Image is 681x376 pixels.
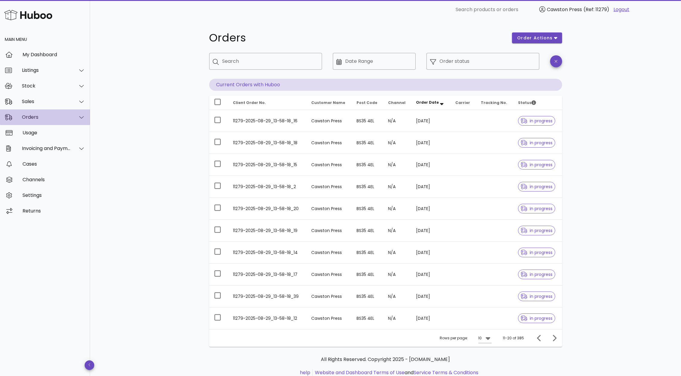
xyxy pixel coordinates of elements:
[521,119,553,123] span: in progress
[228,264,307,286] td: 11279-2025-08-29_13-58-18_17
[440,329,492,347] div: Rows per page:
[416,100,439,105] span: Order Date
[352,132,383,154] td: BS35 4EL
[383,132,411,154] td: N/A
[476,96,514,110] th: Tracking No.
[414,369,478,376] a: Service Terms & Conditions
[383,264,411,286] td: N/A
[411,176,451,198] td: [DATE]
[22,114,71,120] div: Orders
[23,52,85,57] div: My Dashboard
[521,185,553,189] span: in progress
[22,145,71,151] div: Invoicing and Payments
[478,335,482,341] div: 10
[583,6,609,13] span: (Ref: 11279)
[228,242,307,264] td: 11279-2025-08-29_13-58-18_14
[306,264,352,286] td: Cawston Press
[23,130,85,136] div: Usage
[411,307,451,329] td: [DATE]
[311,100,345,105] span: Customer Name
[300,369,310,376] a: help
[315,369,405,376] a: Website and Dashboard Terms of Use
[513,96,562,110] th: Status
[22,67,71,73] div: Listings
[352,264,383,286] td: BS35 4EL
[233,100,266,105] span: Client Order No.
[613,6,629,13] a: Logout
[521,316,553,320] span: in progress
[306,242,352,264] td: Cawston Press
[383,220,411,242] td: N/A
[451,96,476,110] th: Carrier
[352,242,383,264] td: BS35 4EL
[22,99,71,104] div: Sales
[23,177,85,182] div: Channels
[306,154,352,176] td: Cawston Press
[306,286,352,307] td: Cawston Press
[411,220,451,242] td: [DATE]
[521,141,553,145] span: in progress
[388,100,405,105] span: Channel
[521,228,553,233] span: in progress
[411,110,451,132] td: [DATE]
[306,132,352,154] td: Cawston Press
[209,32,505,43] h1: Orders
[352,307,383,329] td: BS35 4EL
[411,154,451,176] td: [DATE]
[512,32,562,43] button: order actions
[411,286,451,307] td: [DATE]
[352,220,383,242] td: BS35 4EL
[534,333,545,344] button: Previous page
[228,220,307,242] td: 11279-2025-08-29_13-58-18_19
[478,333,492,343] div: 10Rows per page:
[383,198,411,220] td: N/A
[228,154,307,176] td: 11279-2025-08-29_13-58-18_15
[306,198,352,220] td: Cawston Press
[228,198,307,220] td: 11279-2025-08-29_13-58-18_20
[228,307,307,329] td: 11279-2025-08-29_13-58-18_12
[481,100,507,105] span: Tracking No.
[383,286,411,307] td: N/A
[228,96,307,110] th: Client Order No.
[518,100,536,105] span: Status
[383,307,411,329] td: N/A
[383,110,411,132] td: N/A
[23,192,85,198] div: Settings
[228,176,307,198] td: 11279-2025-08-29_13-58-18_2
[383,96,411,110] th: Channel
[383,176,411,198] td: N/A
[4,8,52,21] img: Huboo Logo
[411,264,451,286] td: [DATE]
[357,100,377,105] span: Post Code
[352,286,383,307] td: BS35 4EL
[503,335,524,341] div: 11-20 of 385
[521,272,553,277] span: in progress
[306,96,352,110] th: Customer Name
[228,110,307,132] td: 11279-2025-08-29_13-58-18_16
[306,307,352,329] td: Cawston Press
[352,110,383,132] td: BS35 4EL
[547,6,582,13] span: Cawston Press
[383,154,411,176] td: N/A
[352,96,383,110] th: Post Code
[306,110,352,132] td: Cawston Press
[23,161,85,167] div: Cases
[521,163,553,167] span: in progress
[228,286,307,307] td: 11279-2025-08-29_13-58-18_39
[209,79,562,91] p: Current Orders with Huboo
[411,198,451,220] td: [DATE]
[228,132,307,154] td: 11279-2025-08-29_13-58-18_18
[456,100,470,105] span: Carrier
[549,333,560,344] button: Next page
[521,206,553,211] span: in progress
[23,208,85,214] div: Returns
[521,294,553,298] span: in progress
[352,154,383,176] td: BS35 4EL
[22,83,71,89] div: Stock
[411,96,451,110] th: Order Date: Sorted descending. Activate to remove sorting.
[352,198,383,220] td: BS35 4EL
[411,242,451,264] td: [DATE]
[383,242,411,264] td: N/A
[411,132,451,154] td: [DATE]
[306,220,352,242] td: Cawston Press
